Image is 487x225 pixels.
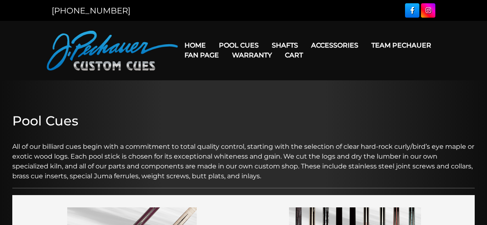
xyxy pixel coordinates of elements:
[225,45,278,66] a: Warranty
[305,35,365,56] a: Accessories
[178,35,212,56] a: Home
[12,113,475,129] h2: Pool Cues
[47,31,178,70] img: Pechauer Custom Cues
[178,45,225,66] a: Fan Page
[365,35,438,56] a: Team Pechauer
[265,35,305,56] a: Shafts
[278,45,309,66] a: Cart
[52,6,130,16] a: [PHONE_NUMBER]
[212,35,265,56] a: Pool Cues
[12,132,475,181] p: All of our billiard cues begin with a commitment to total quality control, starting with the sele...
